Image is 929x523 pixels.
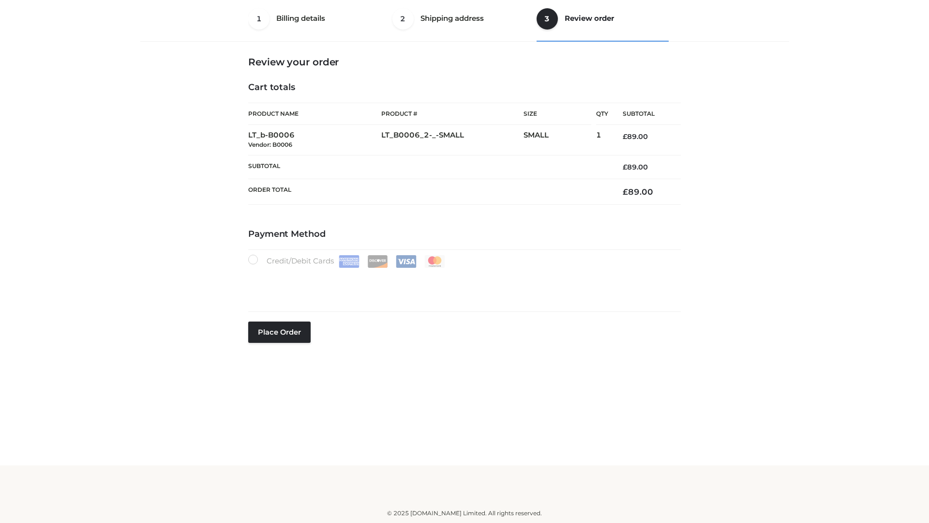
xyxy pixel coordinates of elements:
img: Mastercard [424,255,445,268]
button: Place order [248,322,311,343]
span: £ [623,163,627,171]
bdi: 89.00 [623,187,653,197]
th: Qty [596,103,608,125]
bdi: 89.00 [623,163,648,171]
div: © 2025 [DOMAIN_NAME] Limited. All rights reserved. [144,508,785,518]
img: Discover [367,255,388,268]
h4: Payment Method [248,229,681,240]
bdi: 89.00 [623,132,648,141]
label: Credit/Debit Cards [248,255,446,268]
th: Subtotal [248,155,608,179]
th: Product # [381,103,524,125]
img: Visa [396,255,417,268]
td: LT_b-B0006 [248,125,381,155]
th: Order Total [248,179,608,205]
h4: Cart totals [248,82,681,93]
small: Vendor: B0006 [248,141,292,148]
span: £ [623,187,628,197]
td: SMALL [524,125,596,155]
th: Product Name [248,103,381,125]
td: 1 [596,125,608,155]
iframe: Secure payment input frame [246,266,679,301]
span: £ [623,132,627,141]
th: Size [524,103,591,125]
td: LT_B0006_2-_-SMALL [381,125,524,155]
h3: Review your order [248,56,681,68]
img: Amex [339,255,360,268]
th: Subtotal [608,103,681,125]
